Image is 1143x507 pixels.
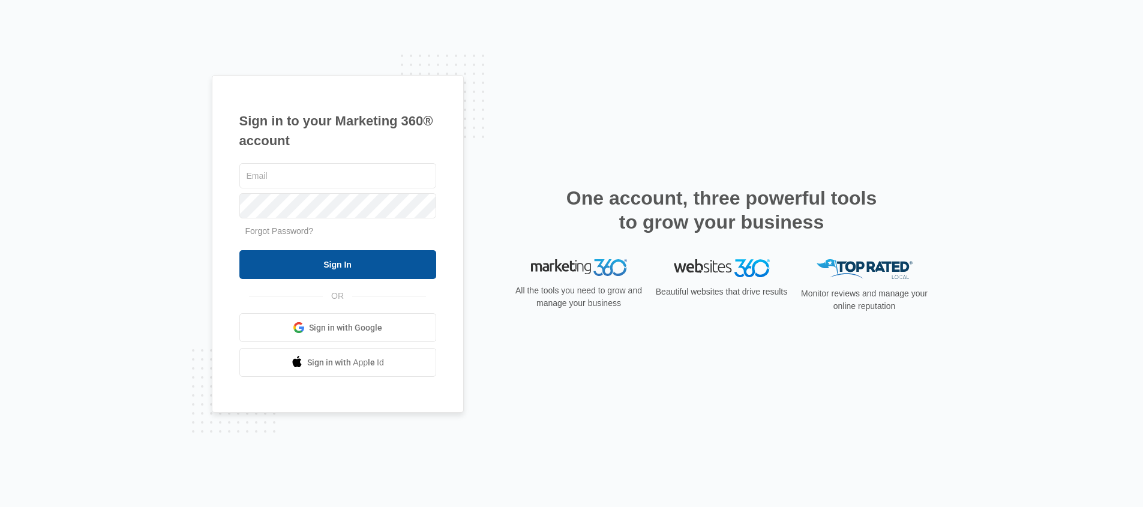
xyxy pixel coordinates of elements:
[239,313,436,342] a: Sign in with Google
[239,348,436,377] a: Sign in with Apple Id
[239,250,436,279] input: Sign In
[309,322,382,334] span: Sign in with Google
[307,356,384,369] span: Sign in with Apple Id
[674,259,770,277] img: Websites 360
[323,290,352,302] span: OR
[531,259,627,276] img: Marketing 360
[817,259,913,279] img: Top Rated Local
[797,287,932,313] p: Monitor reviews and manage your online reputation
[563,186,881,234] h2: One account, three powerful tools to grow your business
[655,286,789,298] p: Beautiful websites that drive results
[245,226,314,236] a: Forgot Password?
[239,163,436,188] input: Email
[512,284,646,310] p: All the tools you need to grow and manage your business
[239,111,436,151] h1: Sign in to your Marketing 360® account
